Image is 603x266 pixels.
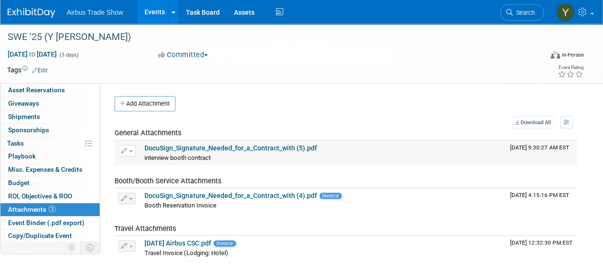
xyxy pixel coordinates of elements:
span: (3 days) [59,52,79,58]
a: Budget [0,177,100,189]
span: 3 [49,206,56,213]
span: Booth Reservation Invoice [144,202,216,209]
a: Shipments [0,110,100,123]
span: Travel Attachments [114,224,176,233]
span: Budget [8,179,30,187]
button: Add Attachment [114,96,175,111]
span: Upload Timestamp [510,192,569,198]
span: Airbus Trade Show [67,9,123,16]
div: Event Format [500,49,584,64]
a: ROI, Objectives & ROO [0,190,100,203]
span: Shipments [8,113,40,120]
span: Tasks [7,139,24,147]
span: Booth/Booth Service Attachments [114,177,222,185]
a: Download All [512,116,554,129]
span: to [28,50,37,58]
span: Event Binder (.pdf export) [8,219,84,227]
span: Giveaways [8,99,39,107]
a: Asset Reservations [0,84,100,97]
td: Personalize Event Tab Strip [64,241,81,254]
span: Asset Reservations [8,86,65,94]
td: Toggle Event Tabs [81,241,100,254]
span: Search [513,9,535,16]
button: Committed [155,50,212,60]
div: Event Rating [558,65,583,70]
span: Travel Invoice (Lodging: Hotel) [144,249,228,256]
a: DocuSign_Signature_Needed_for_a_Contract_with (5).pdf [144,144,317,152]
span: Misc. Expenses & Credits [8,166,82,173]
a: Edit [32,67,48,74]
img: Yolanda Bauza [556,3,574,21]
span: Playbook [8,152,36,160]
a: Sponsorships [0,124,100,137]
a: Search [500,4,544,21]
span: ROI, Objectives & ROO [8,192,72,200]
span: Upload Timestamp [510,239,572,246]
a: Playbook [0,150,100,163]
span: General Attachments [114,128,182,137]
span: Sponsorships [8,126,49,134]
a: [DATE] Airbus CSC.pdf [144,239,211,247]
td: Tags [7,65,48,75]
span: Invoice [319,193,342,199]
a: Giveaways [0,97,100,110]
a: Copy/Duplicate Event [0,229,100,242]
a: Attachments3 [0,203,100,216]
div: In-Person [562,51,584,59]
span: Copy/Duplicate Event [8,232,72,239]
td: Upload Timestamp [506,141,577,165]
img: Format-Inperson.png [551,51,560,59]
img: ExhibitDay [8,8,55,18]
span: Invoice [214,240,236,246]
span: interview booth contract [144,154,211,161]
td: Upload Timestamp [506,188,577,212]
a: Misc. Expenses & Credits [0,163,100,176]
span: Upload Timestamp [510,144,569,151]
td: Upload Timestamp [506,236,577,260]
div: SWE '25 (Y [PERSON_NAME]) [4,29,535,46]
span: [DATE] [DATE] [7,50,57,59]
a: Event Binder (.pdf export) [0,217,100,229]
span: Attachments [8,206,56,213]
a: DocuSign_Signature_Needed_for_a_Contract_with (4).pdf [144,192,317,199]
a: Tasks [0,137,100,150]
